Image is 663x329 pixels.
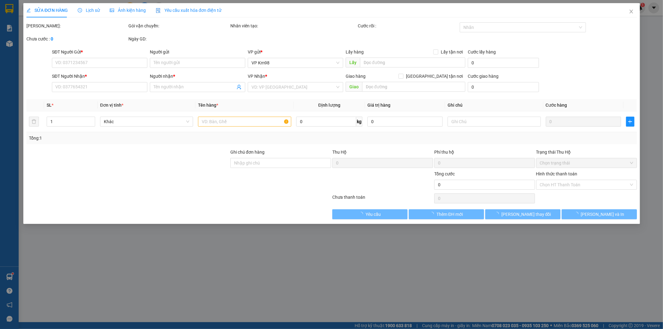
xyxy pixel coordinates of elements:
[198,117,291,127] input: VD: Bàn, Ghế
[100,103,123,108] span: Đơn vị tính
[561,209,637,219] button: [PERSON_NAME] và In
[150,49,245,55] div: Người gửi
[248,49,343,55] div: VP gửi
[318,103,340,108] span: Định lượng
[626,119,634,124] span: plus
[128,22,229,29] div: Gói vận chuyển:
[52,73,147,80] div: SĐT Người Nhận
[357,22,458,29] div: Cước rồi :
[128,35,229,42] div: Ngày GD:
[230,150,265,155] label: Ghi chú đơn hàng
[468,49,496,54] label: Cước lấy hàng
[581,211,624,218] span: [PERSON_NAME] và In
[468,58,539,68] input: Cước lấy hàng
[495,212,501,216] span: loading
[356,117,362,127] span: kg
[230,22,357,29] div: Nhân viên tạo:
[78,8,82,12] span: clock-circle
[150,73,245,80] div: Người nhận
[230,158,331,168] input: Ghi chú đơn hàng
[332,194,434,205] div: Chưa thanh toán
[332,150,346,155] span: Thu Hộ
[546,103,567,108] span: Cước hàng
[51,36,53,41] b: 0
[574,212,581,216] span: loading
[198,103,218,108] span: Tên hàng
[237,85,242,90] span: user-add
[501,211,551,218] span: [PERSON_NAME] thay đổi
[345,82,362,92] span: Giao
[485,209,560,219] button: [PERSON_NAME] thay đổi
[156,8,221,13] span: Yêu cầu xuất hóa đơn điện tử
[434,171,454,176] span: Tổng cước
[52,49,147,55] div: SĐT Người Gửi
[26,8,68,13] span: SỬA ĐƠN HÀNG
[536,171,577,176] label: Hình thức thanh toán
[628,9,633,14] span: close
[26,8,31,12] span: edit
[359,212,366,216] span: loading
[536,149,637,155] div: Trạng thái Thu Hộ
[434,149,535,158] div: Phí thu hộ
[26,35,127,42] div: Chưa cước :
[345,74,365,79] span: Giao hàng
[408,209,484,219] button: Thêm ĐH mới
[251,58,339,67] span: VP Km98
[345,49,363,54] span: Lấy hàng
[445,99,543,111] th: Ghi chú
[468,74,499,79] label: Cước giao hàng
[110,8,146,13] span: Ảnh kiện hàng
[78,8,100,13] span: Lịch sử
[332,209,407,219] button: Yêu cầu
[403,73,465,80] span: [GEOGRAPHIC_DATA] tận nơi
[362,82,465,92] input: Dọc đường
[345,58,360,67] span: Lấy
[366,211,381,218] span: Yêu cầu
[29,117,39,127] button: delete
[626,117,634,127] button: plus
[29,135,256,141] div: Tổng: 1
[546,117,621,127] input: 0
[104,117,189,126] span: Khác
[367,103,390,108] span: Giá trị hàng
[26,22,127,29] div: [PERSON_NAME]:
[248,74,265,79] span: VP Nhận
[438,49,465,55] span: Lấy tận nơi
[47,103,52,108] span: SL
[448,117,541,127] input: Ghi Chú
[430,212,436,216] span: loading
[622,3,640,21] button: Close
[360,58,465,67] input: Dọc đường
[436,211,463,218] span: Thêm ĐH mới
[156,8,161,13] img: icon
[468,82,539,92] input: Cước giao hàng
[110,8,114,12] span: picture
[540,158,633,168] span: Chọn trạng thái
